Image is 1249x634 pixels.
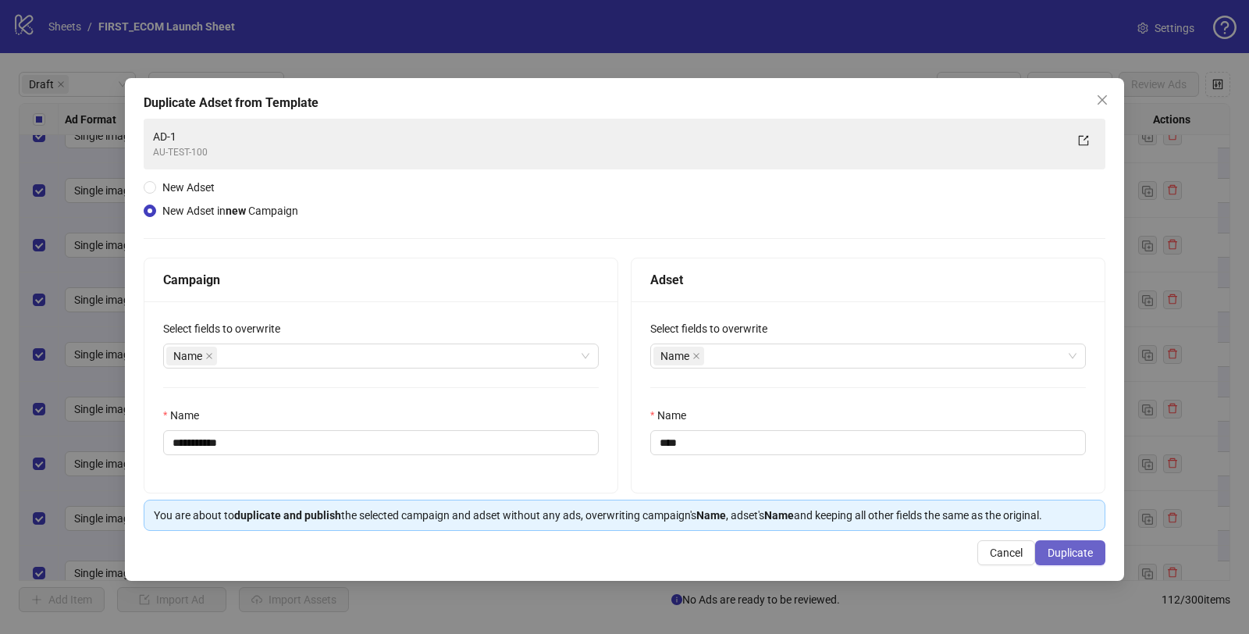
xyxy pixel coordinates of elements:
button: Duplicate [1035,540,1105,565]
label: Select fields to overwrite [163,320,290,337]
button: Close [1090,87,1115,112]
div: Adset [650,270,1086,290]
span: export [1078,135,1089,146]
div: AD-1 [153,128,1065,145]
span: close [205,352,213,360]
div: Duplicate Adset from Template [144,94,1105,112]
strong: new [226,205,246,217]
span: Duplicate [1048,547,1093,559]
span: Name [653,347,704,365]
span: Cancel [990,547,1023,559]
div: AU-TEST-100 [153,145,1065,160]
span: Name [166,347,217,365]
input: Name [650,430,1086,455]
strong: Name [764,509,794,522]
span: Name [660,347,689,365]
span: close [692,352,700,360]
span: New Adset in Campaign [162,205,298,217]
strong: Name [696,509,726,522]
label: Name [163,407,209,424]
input: Name [163,430,599,455]
span: close [1096,94,1108,106]
button: Cancel [977,540,1035,565]
label: Select fields to overwrite [650,320,778,337]
span: Name [173,347,202,365]
div: You are about to the selected campaign and adset without any ads, overwriting campaign's , adset'... [154,507,1095,524]
label: Name [650,407,696,424]
div: Campaign [163,270,599,290]
strong: duplicate and publish [234,509,341,522]
span: New Adset [162,181,215,194]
